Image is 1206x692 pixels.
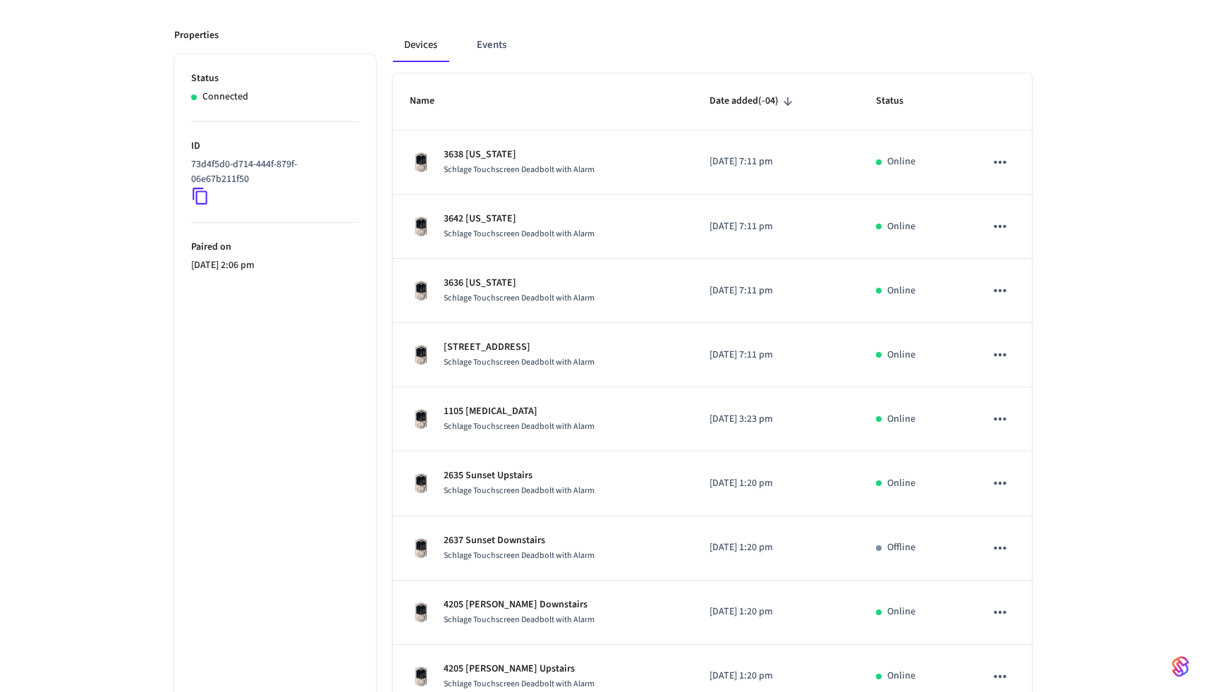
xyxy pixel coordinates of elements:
span: Schlage Touchscreen Deadbolt with Alarm [444,164,595,176]
img: Schlage Sense Smart Deadbolt with Camelot Trim, Front [410,665,432,688]
button: Devices [393,28,449,62]
img: Schlage Sense Smart Deadbolt with Camelot Trim, Front [410,215,432,238]
p: Online [887,154,915,169]
p: 2637 Sunset Downstairs [444,533,595,548]
p: [DATE] 3:23 pm [709,412,842,427]
p: ID [191,139,359,154]
p: [DATE] 1:20 pm [709,540,842,555]
p: Connected [202,90,248,104]
span: Schlage Touchscreen Deadbolt with Alarm [444,485,595,497]
p: 3636 [US_STATE] [444,276,595,291]
p: [DATE] 7:11 pm [709,348,842,363]
img: Schlage Sense Smart Deadbolt with Camelot Trim, Front [410,279,432,302]
img: Schlage Sense Smart Deadbolt with Camelot Trim, Front [410,151,432,174]
span: Schlage Touchscreen Deadbolt with Alarm [444,614,595,626]
p: [DATE] 7:11 pm [709,154,842,169]
p: Online [887,348,915,363]
p: Online [887,669,915,684]
p: Online [887,284,915,298]
img: Schlage Sense Smart Deadbolt with Camelot Trim, Front [410,537,432,559]
p: Paired on [191,240,359,255]
span: Name [410,90,453,112]
p: [DATE] 7:11 pm [709,219,842,234]
p: Online [887,219,915,234]
p: [DATE] 1:20 pm [709,669,842,684]
span: Schlage Touchscreen Deadbolt with Alarm [444,550,595,562]
span: Schlage Touchscreen Deadbolt with Alarm [444,292,595,304]
span: Date added(-04) [709,90,797,112]
img: Schlage Sense Smart Deadbolt with Camelot Trim, Front [410,601,432,624]
p: Offline [887,540,915,555]
button: Events [465,28,518,62]
p: 73d4f5d0-d714-444f-879f-06e67b211f50 [191,157,353,187]
img: Schlage Sense Smart Deadbolt with Camelot Trim, Front [410,408,432,430]
span: Status [876,90,922,112]
p: Online [887,605,915,619]
p: [DATE] 1:20 pm [709,605,842,619]
p: Online [887,412,915,427]
p: 4205 [PERSON_NAME] Upstairs [444,662,595,676]
p: 3642 [US_STATE] [444,212,595,226]
span: Schlage Touchscreen Deadbolt with Alarm [444,228,595,240]
p: Status [191,71,359,86]
span: Schlage Touchscreen Deadbolt with Alarm [444,420,595,432]
p: [DATE] 2:06 pm [191,258,359,273]
img: Schlage Sense Smart Deadbolt with Camelot Trim, Front [410,472,432,494]
p: Online [887,476,915,491]
p: Properties [174,28,219,43]
p: 1105 [MEDICAL_DATA] [444,404,595,419]
span: Schlage Touchscreen Deadbolt with Alarm [444,678,595,690]
div: connected account tabs [393,28,1032,62]
img: SeamLogoGradient.69752ec5.svg [1172,655,1189,678]
p: 2635 Sunset Upstairs [444,468,595,483]
img: Schlage Sense Smart Deadbolt with Camelot Trim, Front [410,344,432,366]
p: 3638 [US_STATE] [444,147,595,162]
p: [STREET_ADDRESS] [444,340,595,355]
p: [DATE] 7:11 pm [709,284,842,298]
span: Schlage Touchscreen Deadbolt with Alarm [444,356,595,368]
p: [DATE] 1:20 pm [709,476,842,491]
p: 4205 [PERSON_NAME] Downstairs [444,597,595,612]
